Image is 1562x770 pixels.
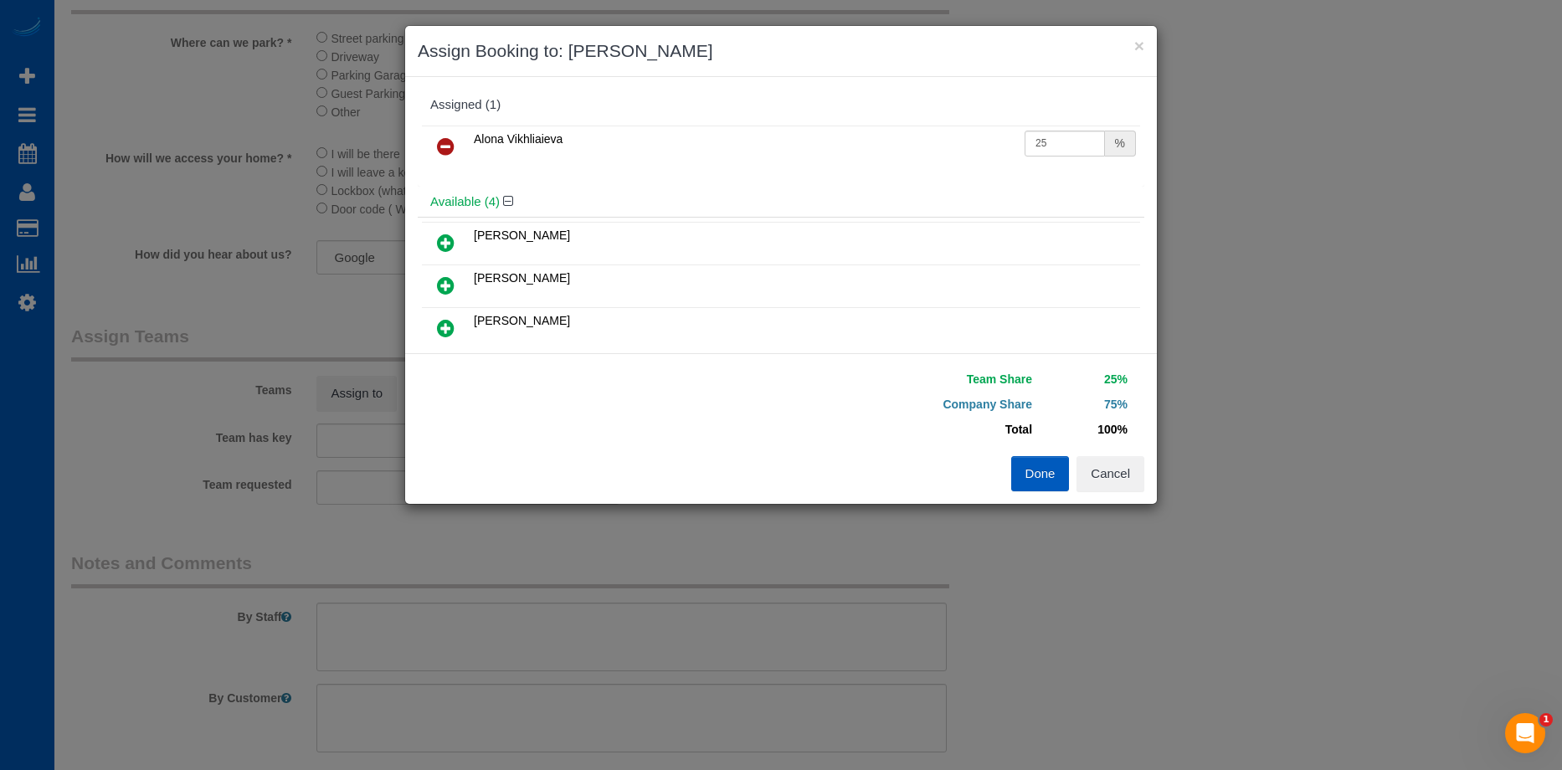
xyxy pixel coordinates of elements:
[474,314,570,327] span: [PERSON_NAME]
[1036,392,1132,417] td: 75%
[1076,456,1144,491] button: Cancel
[430,195,1132,209] h4: Available (4)
[418,38,1144,64] h3: Assign Booking to: [PERSON_NAME]
[474,271,570,285] span: [PERSON_NAME]
[794,392,1036,417] td: Company Share
[794,367,1036,392] td: Team Share
[1505,713,1545,753] iframe: Intercom live chat
[1011,456,1070,491] button: Done
[1134,37,1144,54] button: ×
[474,132,563,146] span: Alona Vikhliaieva
[1105,131,1136,157] div: %
[1036,367,1132,392] td: 25%
[1036,417,1132,442] td: 100%
[474,228,570,242] span: [PERSON_NAME]
[794,417,1036,442] td: Total
[1539,713,1553,726] span: 1
[430,98,1132,112] div: Assigned (1)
